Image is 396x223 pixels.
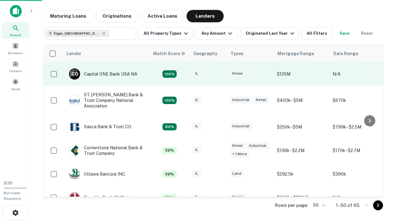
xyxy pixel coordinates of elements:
a: Search [2,22,29,39]
div: Itasca Bank & Trust CO. [69,121,132,133]
button: Maturing Loans [43,10,93,22]
button: Save your search to get updates of matches that match your search criteria. [335,27,355,40]
th: Lender [63,45,149,62]
span: Saved [11,86,20,91]
div: Land [230,170,244,177]
div: Ottawa Bancorp INC [69,168,125,180]
th: Sale Range [329,45,385,62]
span: Borrower Requests [4,191,21,201]
th: Geography [190,45,227,62]
td: $125M [274,62,329,86]
div: Capitalize uses an advanced AI algorithm to match your search with the best lender. The match sco... [162,123,177,131]
div: Sale Range [333,50,358,57]
span: Borrowers [8,50,23,55]
div: IL [193,96,201,103]
div: Capitalize uses an advanced AI algorithm to match your search with the best lender. The match sco... [162,170,177,178]
div: Capitalize uses an advanced AI algorithm to match your search with the best lender. The match sco... [162,97,177,104]
td: $670k [329,86,385,115]
div: Capital ONE Bank USA NA [69,68,137,80]
div: Capitalize uses an advanced AI algorithm to match your search with the best lender. The match sco... [162,194,177,201]
iframe: Chat Widget [365,173,396,203]
div: IL [193,194,201,201]
div: IL [193,146,201,153]
img: picture [69,122,80,132]
a: Borrowers [2,40,29,57]
div: IL [193,70,201,77]
div: IL [193,123,201,130]
img: picture [69,192,80,203]
div: Capitalize uses an advanced AI algorithm to match your search with the best lender. The match sco... [162,70,177,78]
div: Lender [67,50,81,57]
div: ST. [PERSON_NAME] Bank & Trust Company, National Association [69,92,143,109]
button: Reset [357,27,377,40]
h6: Match Score [153,50,184,57]
p: C O [71,71,78,77]
div: IL [193,170,201,177]
a: Saved [2,76,29,93]
span: 0 / 10 [4,181,12,186]
div: Republic Bank Of Chicago [69,192,137,203]
th: Capitalize uses an advanced AI algorithm to match your search with the best lender. The match sco... [149,45,190,62]
td: $250k - $5M [274,115,329,139]
a: Contacts [2,58,29,75]
div: Originated Last Year [246,30,296,37]
button: Originations [96,10,138,22]
td: $799k - $2.5M [329,115,385,139]
img: picture [69,169,80,179]
div: Capitalize uses an advanced AI algorithm to match your search with the best lender. The match sco... [153,50,185,57]
div: 50 [311,201,326,210]
div: Mortgage Range [278,50,314,57]
img: capitalize-icon.png [10,5,22,17]
p: Rows per page: [275,202,308,209]
span: Search [10,33,21,37]
td: $292.5k [274,162,329,186]
div: Industrial [230,96,252,103]
th: Mortgage Range [274,45,329,62]
td: $500k - $880.5k [274,186,329,209]
div: + 1 more [230,151,249,158]
img: picture [69,95,80,106]
button: Originated Last Year [241,27,299,40]
td: $400k - $5M [274,86,329,115]
button: Lenders [187,10,224,22]
button: All Property Types [139,27,192,40]
div: Retail [253,96,269,103]
td: $136k - $2.2M [274,139,329,162]
th: Types [227,45,274,62]
button: All Filters [301,27,332,40]
button: Go to next page [373,200,383,210]
td: $170k - $2.7M [329,139,385,162]
td: $390k [329,162,385,186]
div: Retail [230,70,245,77]
span: Contacts [9,68,22,73]
div: Cornerstone National Bank & Trust Company [69,145,143,156]
div: Retail [230,142,245,149]
div: Geography [193,50,217,57]
button: Any Amount [195,27,238,40]
span: Elgin, [GEOGRAPHIC_DATA], [GEOGRAPHIC_DATA] [54,31,100,36]
td: N/A [329,186,385,209]
img: picture [69,145,80,156]
div: Capitalize uses an advanced AI algorithm to match your search with the best lender. The match sco... [162,147,177,154]
div: Industrial [230,123,252,130]
button: Active Loans [141,10,184,22]
div: Industrial [247,142,269,149]
td: N/A [329,62,385,86]
div: Retail [230,194,245,201]
div: Types [230,50,243,57]
p: 1–50 of 65 [336,202,359,209]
